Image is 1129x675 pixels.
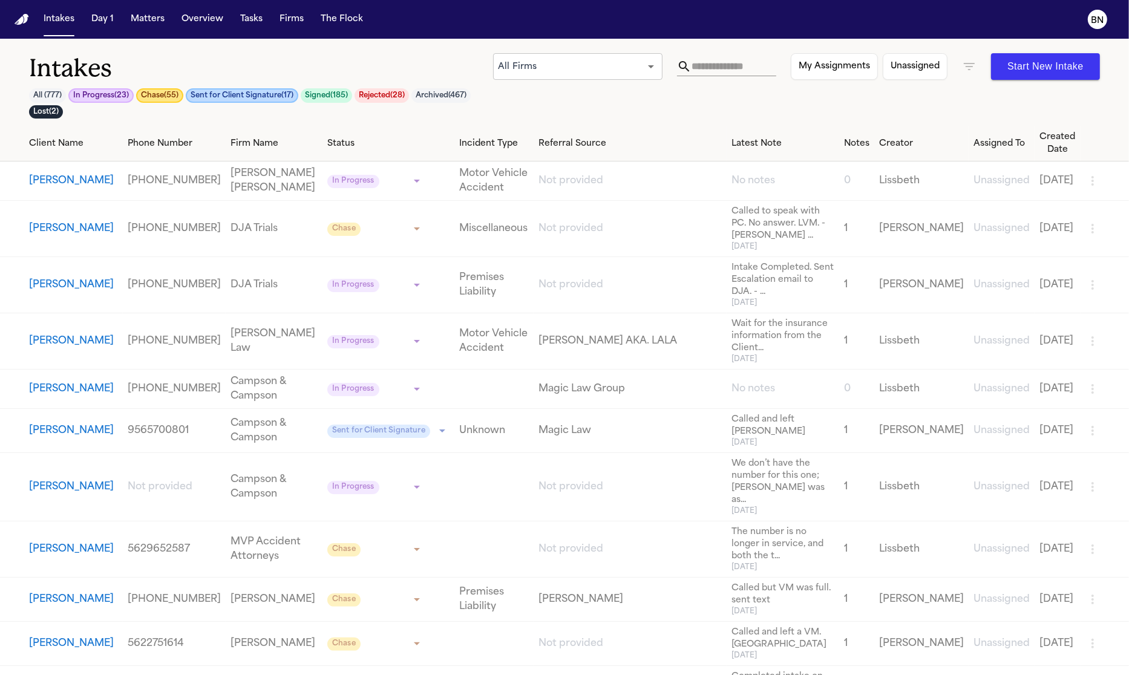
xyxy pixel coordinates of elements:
[459,423,529,438] a: View details for Jose Luis Rodriguez Jr
[974,221,1030,236] a: View details for Antonesha McCoy
[29,423,114,438] button: View details for Jose Luis Rodriguez Jr
[327,543,361,556] span: Chase
[731,627,834,660] a: View details for Jacques Simon
[731,458,834,516] a: View details for Danielle Lee Moore
[538,278,722,292] a: View details for Gayla Bledsoe
[844,384,851,394] span: 0
[731,242,834,252] span: [DATE]
[327,637,361,651] span: Chase
[974,639,1030,648] span: Unassigned
[29,592,114,607] button: View details for David Deen
[879,636,964,651] a: View details for Jacques Simon
[974,336,1030,346] span: Unassigned
[879,542,964,556] a: View details for Susan Jones
[731,582,834,616] a: View details for David Deen
[731,384,775,394] span: No notes
[731,318,834,364] a: View details for Romaiya Batiste
[844,336,848,346] span: 1
[879,137,964,150] div: Creator
[1039,592,1076,607] a: View details for David Deen
[128,278,221,292] a: View details for Gayla Bledsoe
[974,544,1030,554] span: Unassigned
[29,382,114,396] button: View details for Erika Vaughn
[459,137,529,150] div: Incident Type
[459,166,529,195] a: View details for Armand Brown
[29,174,118,188] a: View details for Armand Brown
[974,592,1030,607] a: View details for David Deen
[1039,334,1076,348] a: View details for Romaiya Batiste
[327,175,379,188] span: In Progress
[301,88,352,103] button: Signed(185)
[327,383,379,396] span: In Progress
[327,137,450,150] div: Status
[844,426,848,435] span: 1
[731,438,834,448] span: [DATE]
[29,334,118,348] a: View details for Romaiya Batiste
[731,137,834,150] div: Latest Note
[327,591,424,608] div: Update intake status
[29,334,114,348] button: View details for Romaiya Batiste
[731,298,834,308] span: [DATE]
[327,279,379,292] span: In Progress
[15,14,29,25] img: Finch Logo
[974,542,1030,556] a: View details for Susan Jones
[974,137,1030,150] div: Assigned To
[136,88,183,103] button: Chase(55)
[1039,174,1076,188] a: View details for Armand Brown
[538,280,603,290] span: Not provided
[29,278,118,292] a: View details for Gayla Bledsoe
[844,176,851,186] span: 0
[29,480,118,494] a: View details for Danielle Lee Moore
[1039,480,1076,494] a: View details for Danielle Lee Moore
[538,176,603,186] span: Not provided
[29,105,63,119] button: Lost(2)
[538,482,603,492] span: Not provided
[731,627,834,651] span: Called and left a VM. [GEOGRAPHIC_DATA]
[29,278,114,292] button: View details for Gayla Bledsoe
[538,137,722,150] div: Referral Source
[231,472,318,501] a: View details for Danielle Lee Moore
[538,423,722,438] a: View details for Jose Luis Rodriguez Jr
[844,636,869,651] a: View details for Jacques Simon
[1039,542,1076,556] a: View details for Susan Jones
[327,220,424,237] div: Update intake status
[844,174,869,188] a: View details for Armand Brown
[538,480,722,494] a: View details for Danielle Lee Moore
[275,8,309,30] button: Firms
[974,423,1030,438] a: View details for Jose Luis Rodriguez Jr
[87,8,119,30] button: Day 1
[231,278,318,292] a: View details for Gayla Bledsoe
[327,425,430,438] span: Sent for Client Signature
[731,506,834,516] span: [DATE]
[974,176,1030,186] span: Unassigned
[29,221,114,236] button: View details for Antonesha McCoy
[126,8,169,30] button: Matters
[68,88,134,103] button: In Progress(23)
[844,382,869,396] a: View details for Erika Vaughn
[177,8,228,30] a: Overview
[731,414,834,448] a: View details for Jose Luis Rodriguez Jr
[15,14,29,25] a: Home
[844,544,848,554] span: 1
[29,137,118,150] div: Client Name
[538,544,603,554] span: Not provided
[731,318,834,354] span: Wait for the insurance information from the Client...
[879,423,964,438] a: View details for Jose Luis Rodriguez Jr
[731,414,834,438] span: Called and left [PERSON_NAME]
[879,334,964,348] a: View details for Romaiya Batiste
[459,221,529,236] a: View details for Antonesha McCoy
[231,592,318,607] a: View details for David Deen
[731,262,834,298] span: Intake Completed. Sent Escalation email to DJA. - ...
[128,542,221,556] a: View details for Susan Jones
[128,636,221,651] a: View details for Jacques Simon
[29,636,118,651] a: View details for Jacques Simon
[29,174,114,188] button: View details for Armand Brown
[731,262,834,308] a: View details for Gayla Bledsoe
[731,382,834,396] a: View details for Erika Vaughn
[731,582,834,607] span: Called but VM was full. sent text
[316,8,368,30] button: The Flock
[128,592,221,607] a: View details for David Deen
[128,174,221,188] a: View details for Armand Brown
[39,8,79,30] button: Intakes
